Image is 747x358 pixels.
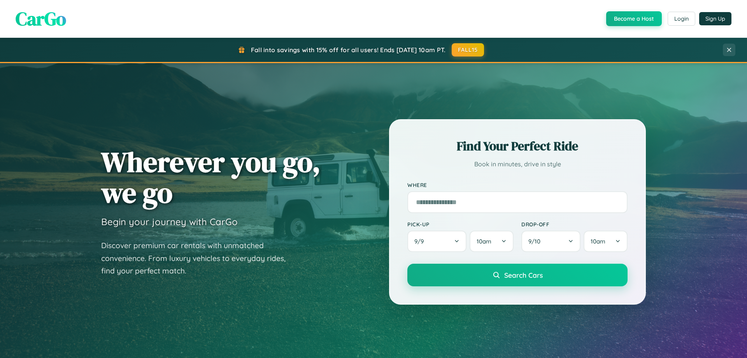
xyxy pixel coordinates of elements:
[528,238,544,245] span: 9 / 10
[470,231,514,252] button: 10am
[407,221,514,227] label: Pick-up
[407,159,628,170] p: Book in minutes, drive in style
[101,239,296,277] p: Discover premium car rentals with unmatched convenience. From luxury vehicles to everyday rides, ...
[407,182,628,188] label: Where
[101,146,321,208] h1: Wherever you go, we go
[452,43,484,56] button: FALL15
[16,6,66,32] span: CarGo
[699,12,731,25] button: Sign Up
[477,238,491,245] span: 10am
[414,238,428,245] span: 9 / 9
[407,264,628,286] button: Search Cars
[504,271,543,279] span: Search Cars
[591,238,605,245] span: 10am
[101,216,238,227] h3: Begin your journey with CarGo
[606,11,662,26] button: Become a Host
[521,221,628,227] label: Drop-off
[668,12,695,26] button: Login
[407,231,466,252] button: 9/9
[521,231,580,252] button: 9/10
[251,46,446,54] span: Fall into savings with 15% off for all users! Ends [DATE] 10am PT.
[407,138,628,155] h2: Find Your Perfect Ride
[584,231,628,252] button: 10am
